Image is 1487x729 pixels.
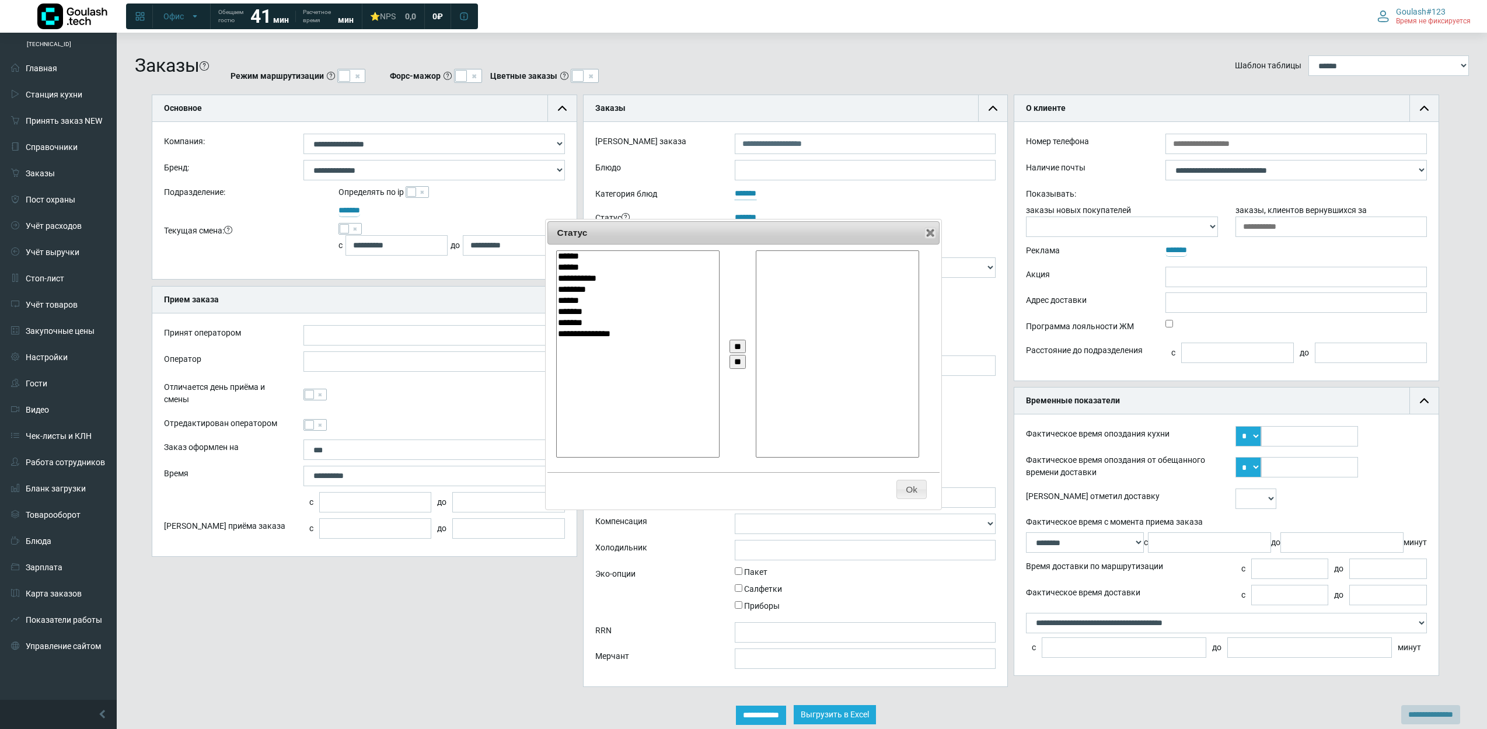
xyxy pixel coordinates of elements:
[1017,585,1226,605] div: Фактическое время доставки
[989,104,997,113] img: collapse
[164,103,202,113] b: Основное
[587,648,726,669] div: Мерчант
[155,160,295,180] div: Бренд:
[587,186,726,204] label: Категория блюд
[155,379,295,410] div: Отличается день приёма и смены
[587,134,726,154] label: [PERSON_NAME] заказа
[1017,186,1436,204] div: Показывать:
[1328,589,1349,601] div: до
[156,7,207,26] button: Офис
[744,583,782,595] label: Салфетки
[1227,204,1436,237] div: заказы, клиентов вернувшихся за
[155,223,330,256] div: Текущая смена:
[155,325,295,346] div: Принят оператором
[1017,452,1226,483] div: Фактическое время опоздания от обещанного времени доставки
[431,522,452,535] div: до
[303,522,319,535] div: с
[1420,104,1429,113] img: collapse
[250,5,271,27] strong: 41
[1017,532,1436,553] div: с до минут
[924,227,936,239] button: Close
[37,4,107,29] img: Логотип компании Goulash.tech
[587,540,726,560] div: Холодильник
[390,70,441,82] b: Форс-мажор
[155,134,295,154] div: Компания:
[1017,204,1226,237] div: заказы новых покупателей
[1017,489,1226,509] div: [PERSON_NAME] отметил доставку
[1370,4,1478,29] button: Goulash#123 Время не фиксируется
[338,235,565,256] div: с до
[587,622,726,643] div: RRN
[1392,641,1427,654] div: минут
[155,518,295,539] div: [PERSON_NAME] приёма заказа
[595,103,626,113] b: Заказы
[163,11,184,22] span: Офис
[1017,514,1436,532] div: Фактическое время с момента приема заказа
[744,600,780,612] label: Приборы
[744,566,767,578] label: Пакет
[794,705,876,724] button: Выгрузить в Excel
[218,8,243,25] span: Обещаем гостю
[557,226,892,239] span: Статус
[1017,134,1157,154] div: Номер телефона
[1026,103,1066,113] b: О клиенте
[437,11,443,22] span: ₽
[405,11,416,22] span: 0,0
[490,70,557,82] b: Цветные заказы
[432,11,437,22] span: 0
[1235,589,1251,601] div: с
[211,6,361,27] a: Обещаем гостю 41 мин Расчетное время мин
[1017,243,1157,261] div: Реклама
[425,6,450,27] a: 0 ₽
[1017,426,1226,447] div: Фактическое время опоздания кухни
[338,15,354,25] span: мин
[587,160,726,180] label: Блюдо
[231,70,324,82] b: Режим маршрутизации
[338,186,404,198] label: Определять по ip
[155,186,330,203] div: Подразделение:
[587,514,726,534] div: Компенсация
[1165,347,1181,359] div: с
[155,440,295,460] div: Заказ оформлен на
[273,15,289,25] span: мин
[1026,396,1120,405] b: Временные показатели
[587,210,726,228] div: Статус
[1017,559,1226,579] div: Время доставки по маршрутизации
[1294,347,1315,359] div: до
[1396,6,1446,17] span: Goulash#123
[1017,319,1157,337] div: Программа лояльности ЖМ
[896,480,927,498] button: Ok
[1026,641,1042,654] div: с
[370,11,396,22] div: ⭐
[1420,396,1429,405] img: collapse
[363,6,423,27] a: ⭐NPS 0,0
[155,466,295,512] div: Время
[164,295,219,304] b: Прием заказа
[135,54,200,76] h1: Заказы
[1235,563,1251,575] div: с
[1235,60,1301,72] label: Шаблон таблицы
[431,496,452,508] div: до
[1206,641,1227,654] div: до
[1017,160,1157,180] div: Наличие почты
[587,566,726,617] label: Эко-опции
[1017,292,1157,313] div: Адрес доставки
[1017,267,1157,287] div: Акция
[380,12,396,21] span: NPS
[155,416,295,434] div: Отредактирован оператором
[558,104,567,113] img: collapse
[164,353,201,365] label: Оператор
[1396,17,1471,26] span: Время не фиксируется
[303,8,331,25] span: Расчетное время
[1328,563,1349,575] div: до
[1017,343,1157,363] div: Расстояние до подразделения
[303,496,319,508] div: с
